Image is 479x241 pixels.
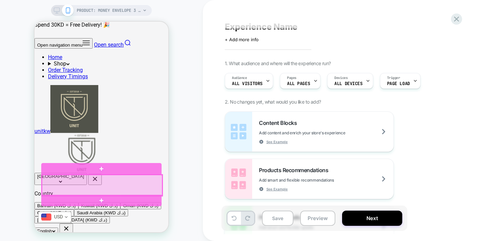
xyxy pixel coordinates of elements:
[59,20,89,26] span: Open search
[387,81,410,86] span: Page Load
[42,189,91,194] span: Saudi Arabia (KWD د.ك)
[266,139,288,144] span: See Example
[300,211,335,226] button: Preview
[3,21,48,26] span: Open navigation menu
[4,190,37,201] div: Select option
[259,119,300,126] span: Content Blocks
[225,37,259,42] span: + Add more info
[14,32,28,39] a: Home
[14,52,53,58] a: Delivery Timings
[262,211,293,226] button: Save
[3,189,37,194] span: Qatar (KWD د.ك)
[259,178,368,183] span: Add smart and flexible recommendations
[59,20,97,26] a: Open search
[225,22,297,32] span: Experience Name
[14,39,134,45] summary: Shop
[14,45,48,52] a: Order Tracking
[232,81,263,86] span: All Visitors
[3,207,18,212] span: English
[259,130,379,135] span: Add content and enrich your store's experience
[334,81,362,86] span: ALL DEVICES
[3,152,50,157] span: [GEOGRAPHIC_DATA]
[225,60,331,66] span: 1. What audience and where will the experience run?
[3,182,41,187] span: Bahrain (KWD د.ك)
[266,187,288,191] span: See Example
[342,211,402,226] button: Next
[287,81,310,86] span: ALL PAGES
[387,76,400,80] span: Trigger
[7,192,28,199] span: USD
[225,99,321,105] span: 2. No changes yet, what would you like to add?
[334,76,348,80] span: Devices
[259,167,332,173] span: Products Recommendations
[232,76,247,80] span: Audience
[287,76,296,80] span: Pages
[77,5,141,16] span: PRODUCT: Money Envelope 3 - Greige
